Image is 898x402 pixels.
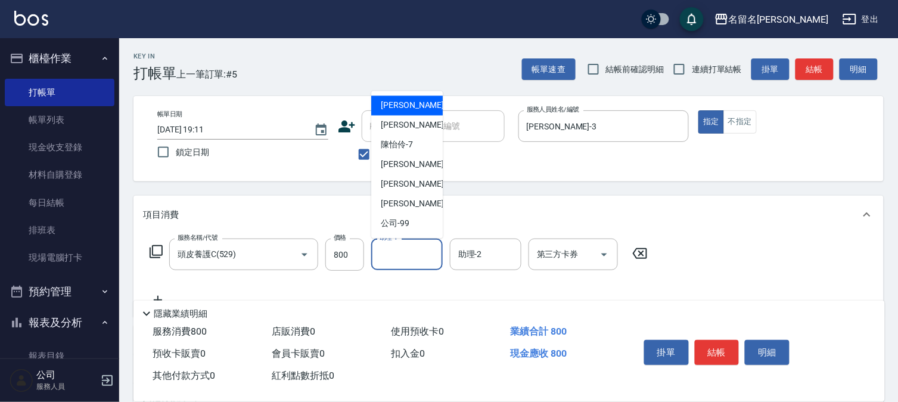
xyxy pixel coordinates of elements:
[381,198,456,211] span: [PERSON_NAME] -22
[5,244,114,271] a: 現場電腦打卡
[840,58,878,81] button: 明細
[698,110,724,134] button: 指定
[510,326,567,337] span: 業績合計 800
[745,340,790,365] button: 明細
[644,340,689,365] button: 掛單
[381,178,456,191] span: [PERSON_NAME] -22
[751,58,790,81] button: 掛單
[796,58,834,81] button: 結帳
[692,63,742,76] span: 連續打單結帳
[5,43,114,74] button: 櫃檯作業
[838,8,884,30] button: 登出
[381,119,451,132] span: [PERSON_NAME] -3
[522,58,576,81] button: 帳單速查
[5,79,114,106] a: 打帳單
[178,233,217,242] label: 服務名稱/代號
[10,369,33,392] img: Person
[381,159,456,171] span: [PERSON_NAME] -21
[5,161,114,188] a: 材料自購登錄
[334,233,346,242] label: 價格
[157,120,302,140] input: YYYY/MM/DD hh:mm
[695,340,739,365] button: 結帳
[5,217,114,244] a: 排班表
[5,106,114,134] a: 帳單列表
[272,348,325,359] span: 會員卡販賣 0
[606,63,664,76] span: 結帳前確認明細
[272,370,334,381] span: 紅利點數折抵 0
[153,326,207,337] span: 服務消費 800
[381,100,451,112] span: [PERSON_NAME] -1
[527,105,579,114] label: 服務人員姓名/編號
[5,134,114,161] a: 現金收支登錄
[680,7,704,31] button: save
[5,276,114,307] button: 預約管理
[153,348,206,359] span: 預收卡販賣 0
[729,12,828,27] div: 名留名[PERSON_NAME]
[307,116,335,144] button: Choose date, selected date is 2025-09-06
[391,348,425,359] span: 扣入金 0
[710,7,833,32] button: 名留名[PERSON_NAME]
[5,189,114,217] a: 每日結帳
[272,326,315,337] span: 店販消費 0
[143,209,179,221] p: 項目消費
[391,326,444,337] span: 使用預收卡 0
[5,307,114,338] button: 報表及分析
[381,139,413,151] span: 陳怡伶 -7
[36,369,97,381] h5: 公司
[153,370,215,381] span: 其他付款方式 0
[176,146,209,159] span: 鎖定日期
[295,245,314,264] button: Open
[133,65,176,82] h3: 打帳單
[133,196,884,234] div: 項目消費
[381,218,409,230] span: 公司 -99
[5,342,114,370] a: 報表目錄
[133,52,176,60] h2: Key In
[157,110,182,119] label: 帳單日期
[595,245,614,264] button: Open
[176,67,238,82] span: 上一筆訂單:#5
[723,110,757,134] button: 不指定
[36,381,97,392] p: 服務人員
[14,11,48,26] img: Logo
[154,308,207,320] p: 隱藏業績明細
[510,348,567,359] span: 現金應收 800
